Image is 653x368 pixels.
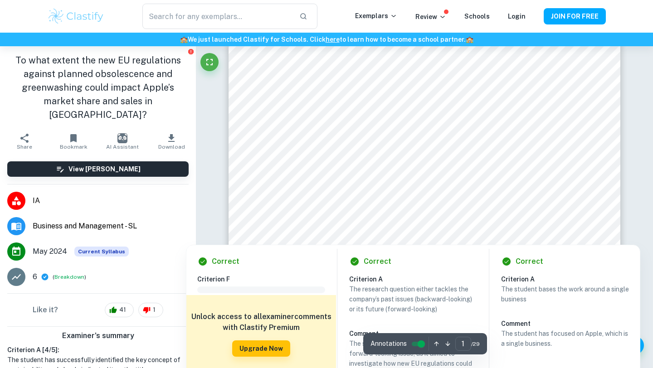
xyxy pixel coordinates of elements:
h6: Correct [516,256,543,267]
button: Report issue [187,48,194,55]
button: Bookmark [49,129,98,154]
span: Current Syllabus [74,247,129,257]
input: Search for any exemplars... [142,4,292,29]
h6: Like it? [33,305,58,315]
img: Clastify logo [47,7,105,25]
img: AI Assistant [117,133,127,143]
button: Breakdown [54,273,84,281]
span: Bookmark [60,144,88,150]
button: Download [147,129,196,154]
h6: Criterion A [501,274,636,284]
h6: Criterion F [197,274,332,284]
span: Share [17,144,32,150]
h1: To what extent the new EU regulations against planned obsolescence and greenwashing could impact ... [7,53,189,121]
button: Upgrade Now [232,340,290,357]
a: Schools [464,13,490,20]
span: AI Assistant [106,144,139,150]
span: 1 [148,305,161,315]
h6: Correct [364,256,391,267]
button: View [PERSON_NAME] [7,161,189,177]
h6: Criterion A [349,274,484,284]
span: Annotations [370,339,407,349]
p: Exemplars [355,11,397,21]
span: Business and Management - SL [33,221,189,232]
span: May 2024 [33,246,67,257]
span: 🏫 [180,36,188,43]
h6: We just launched Clastify for Schools. Click to learn how to become a school partner. [2,34,651,44]
p: The student has focused on Apple, which is a single business. [501,329,629,349]
span: Download [158,144,185,150]
a: here [326,36,340,43]
span: 41 [114,305,131,315]
a: Login [508,13,526,20]
button: JOIN FOR FREE [544,8,606,24]
span: 🏫 [466,36,473,43]
h6: Correct [212,256,239,267]
div: 1 [138,303,163,317]
span: ( ) [53,273,86,281]
button: AI Assistant [98,129,147,154]
h6: View [PERSON_NAME] [68,164,141,174]
p: 6 [33,271,37,282]
p: The student bases the work around a single business [501,284,629,304]
h6: Criterion A [ 4 / 5 ]: [7,345,189,355]
h6: Unlock access to all examiner comments with Clastify Premium [191,311,331,333]
h6: Comment [501,319,629,329]
span: / 29 [471,340,480,348]
div: This exemplar is based on the current syllabus. Feel free to refer to it for inspiration/ideas wh... [74,247,129,257]
h6: Examiner's summary [4,330,192,341]
button: Fullscreen [200,53,219,71]
h6: Comment [349,329,477,339]
div: 41 [105,303,134,317]
p: The research question either tackles the company’s past issues (backward-looking) or its future (... [349,284,477,314]
span: IA [33,195,189,206]
p: Review [415,12,446,22]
